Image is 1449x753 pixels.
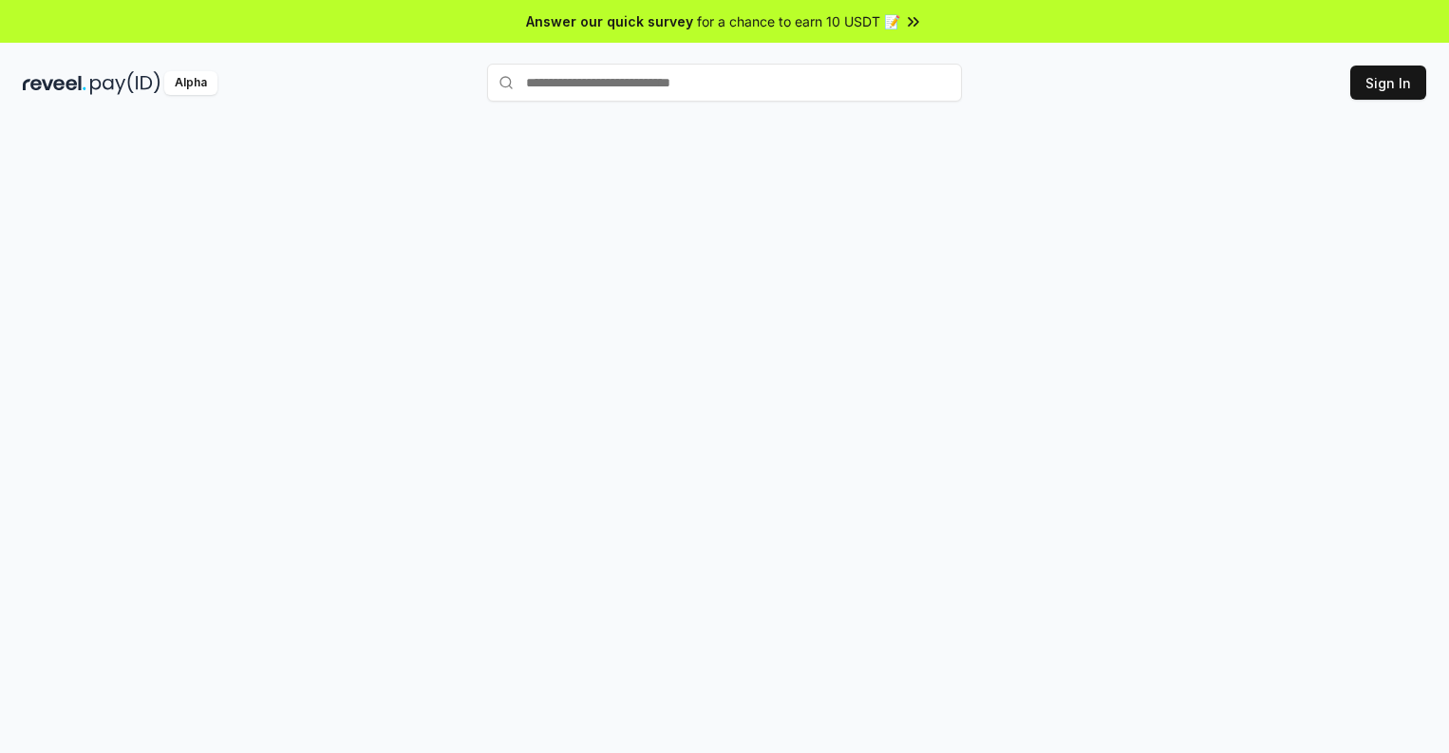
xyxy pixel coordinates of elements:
[1350,66,1426,100] button: Sign In
[90,71,160,95] img: pay_id
[526,11,693,31] span: Answer our quick survey
[164,71,217,95] div: Alpha
[697,11,900,31] span: for a chance to earn 10 USDT 📝
[23,71,86,95] img: reveel_dark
